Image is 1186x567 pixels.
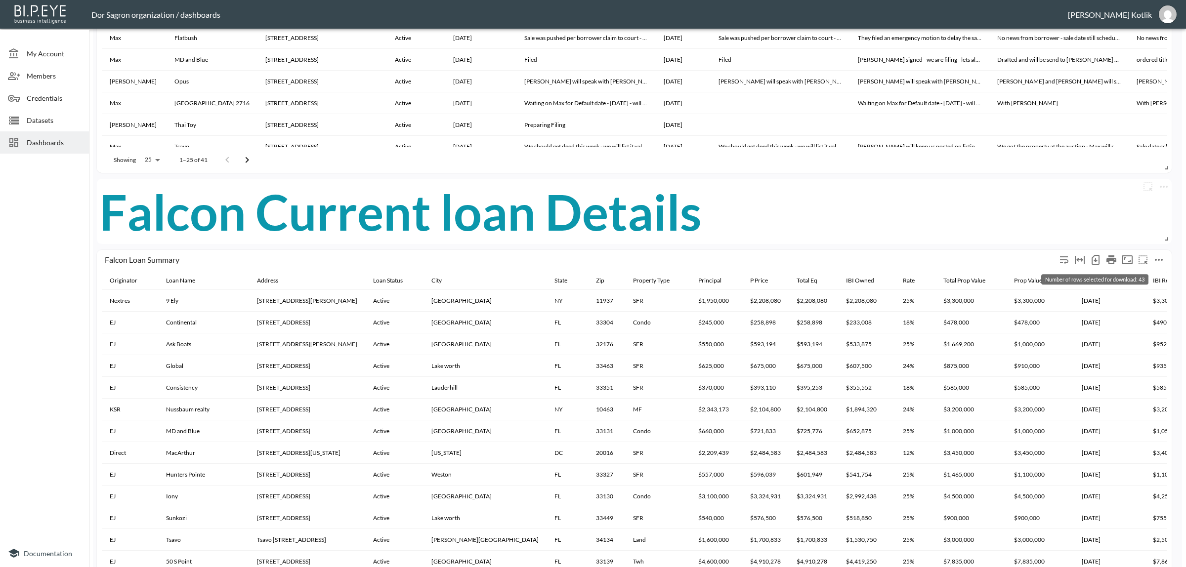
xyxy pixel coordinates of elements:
th: $395,253 [789,377,838,399]
span: IBI Owned [846,275,887,286]
th: 10/28/2024 [445,136,516,158]
th: EJ [102,355,158,377]
th: Waiting on Max for Default date - December 1st 2023 - will be sent to signature today and we file [850,92,989,114]
th: 9/8/2025 [656,136,711,158]
th: 10544 Cypress Lakes Preserve Dr, Lake Worth, FL 33449 [249,507,365,529]
div: Prop Value -IBI [1014,275,1053,286]
div: Loan Name [166,275,195,286]
span: Datasets [27,115,81,125]
th: $1,950,000 [690,290,742,312]
th: 33304 [588,312,625,333]
th: MacArthur [158,442,249,464]
th: SFR [625,442,690,464]
th: 18% [895,377,935,399]
th: 24% [895,355,935,377]
th: Global [158,355,249,377]
th: Lake worth [424,507,547,529]
th: $2,992,438 [838,486,895,507]
div: Dor Sagron organization / dashboards [91,10,1068,19]
th: EJ [102,333,158,355]
th: $3,450,000 [935,442,1006,464]
th: Richard will keep us posted on listing - we are aiming for 2.5M [850,136,989,158]
th: Iony [158,486,249,507]
th: With howard [989,92,1129,114]
th: Active [387,136,445,158]
th: We should get deed this week - we will list it values came in at 2.4-2.5 [711,136,850,158]
th: 2006 Quail Roost Drive, Weston, FL 33327 [249,464,365,486]
th: SFR [625,507,690,529]
th: $557,000 [690,464,742,486]
th: $1,669,200 [935,333,1006,355]
th: $1,000,000 [935,420,1006,442]
span: P Price [750,275,781,286]
th: $3,324,931 [742,486,789,507]
p: Showing [114,156,136,164]
th: 12% [895,442,935,464]
span: City [431,275,455,286]
th: $2,104,800 [742,399,789,420]
th: $596,039 [742,464,789,486]
th: $1,100,000 [1006,464,1074,486]
th: $607,500 [838,355,895,377]
span: Documentation [24,549,72,558]
th: Howard [102,71,167,92]
th: $601,949 [789,464,838,486]
th: Active [365,333,424,355]
th: FL [547,377,588,399]
div: Number of rows selected for download: 43 [1041,274,1148,284]
th: Active [365,442,424,464]
th: Active [365,312,424,333]
th: Active [365,355,424,377]
th: $576,500 [742,507,789,529]
th: 475 Brickell Ave APT 4107, Miami, FL 33131 [257,49,387,71]
th: FL [547,333,588,355]
a: Documentation [8,547,81,559]
th: Active [387,92,445,114]
div: Total Eq [797,275,817,286]
div: Zip [596,275,604,286]
th: 33463 [588,355,625,377]
th: $355,552 [838,377,895,399]
button: dinak@ibi.co.il [1152,2,1184,26]
th: Opus [167,71,257,92]
th: 741 Bayshore Dr #2S, Fort Lauderdale, FL 33304 [249,312,365,333]
th: 785 Crandon Blvd APT 302, Key Biscayne, FL 33149 [257,114,387,136]
th: SFR [625,355,690,377]
th: $2,484,583 [789,442,838,464]
span: Principal [698,275,734,286]
th: 9/8/2025 [656,71,711,92]
th: Fort Lauderdale [424,312,547,333]
th: 2110 N Ocean Blvd #15B, Fort Lauderdale, FL 33305 [257,71,387,92]
th: Max [102,49,167,71]
th: Condo [625,420,690,442]
th: Nussbaum realty [158,399,249,420]
th: EJ [102,420,158,442]
button: more [1140,179,1156,195]
button: more [1156,179,1172,195]
span: Dashboards [27,137,81,148]
th: Miami [424,486,547,507]
th: $258,898 [789,312,838,333]
th: No news from borrower - sale date still scheduled for Sep 5th [989,27,1129,49]
th: 33449 [588,507,625,529]
th: 25% [895,420,935,442]
span: Credentials [27,93,81,103]
th: Active [365,420,424,442]
th: NY [547,399,588,420]
th: 11/7/2024 [445,27,516,49]
th: 07/29/2025 [1074,464,1145,486]
th: $4,500,000 [935,486,1006,507]
th: 33131 [588,420,625,442]
th: Active [387,49,445,71]
th: Sale was pushed per borrower claim to court - there is a hearing for order to show cause on Octob... [711,27,850,49]
th: Continental [158,312,249,333]
span: Total Prop Value [943,275,998,286]
th: Direct [102,442,158,464]
th: FL [547,486,588,507]
th: $593,194 [742,333,789,355]
span: Property Type [633,275,682,286]
th: $910,000 [1006,355,1074,377]
th: $550,000 [690,333,742,355]
div: Total Prop Value [943,275,985,286]
span: Rate [903,275,928,286]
